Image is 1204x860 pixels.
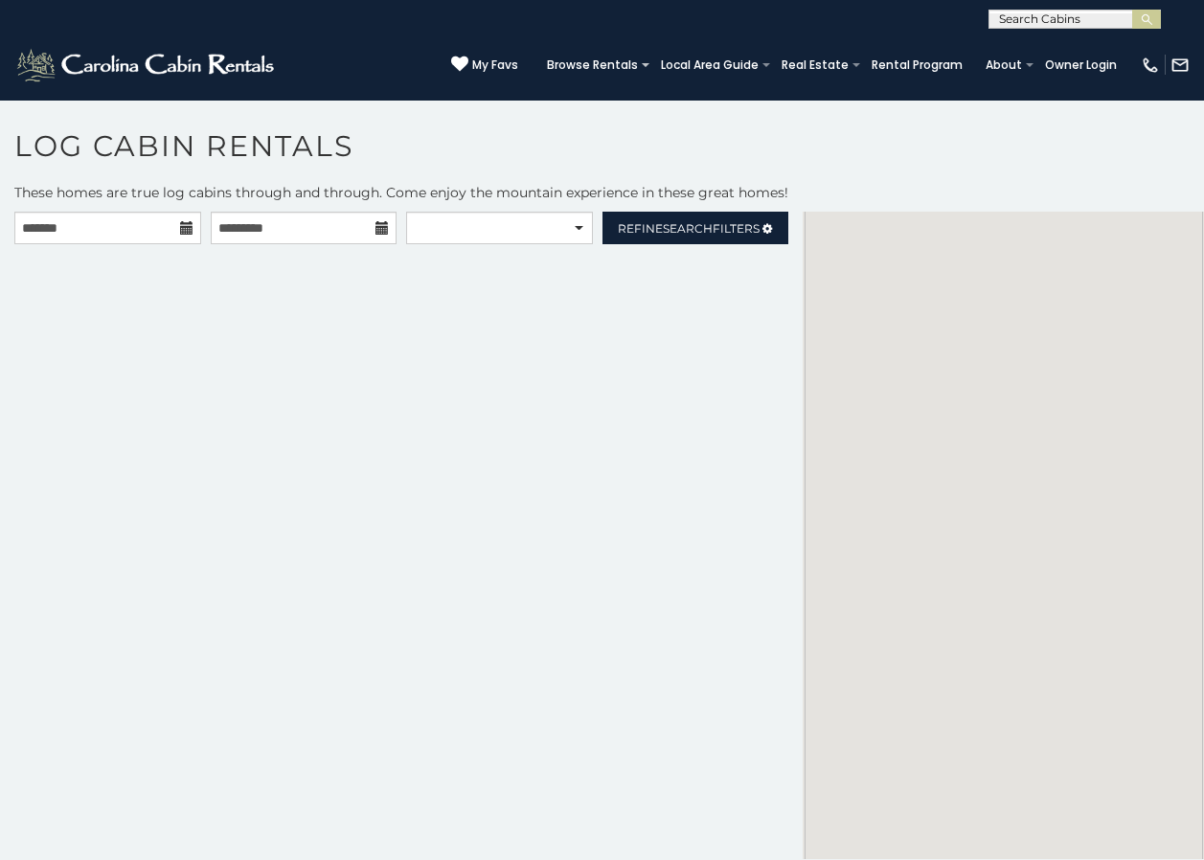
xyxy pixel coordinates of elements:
img: phone-regular-white.png [1141,56,1160,75]
a: Rental Program [862,52,972,79]
span: My Favs [472,57,518,74]
a: My Favs [451,56,518,75]
a: About [976,52,1032,79]
a: Real Estate [772,52,858,79]
a: Local Area Guide [651,52,768,79]
a: Owner Login [1035,52,1126,79]
img: White-1-2.png [14,46,280,84]
a: Browse Rentals [537,52,647,79]
img: mail-regular-white.png [1170,56,1190,75]
span: Search [663,221,713,236]
span: Refine Filters [618,221,760,236]
a: RefineSearchFilters [602,212,789,244]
